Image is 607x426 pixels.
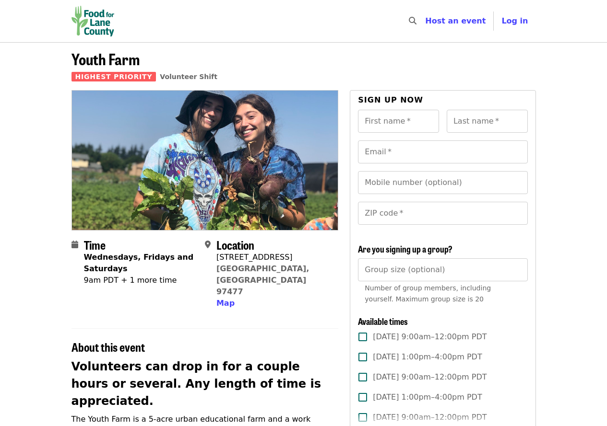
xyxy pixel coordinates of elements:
[205,240,211,249] i: map-marker-alt icon
[358,171,527,194] input: Mobile number (optional)
[71,6,115,36] img: FOOD For Lane County - Home
[358,242,452,255] span: Are you signing up a group?
[373,351,482,363] span: [DATE] 1:00pm–4:00pm PDT
[422,10,430,33] input: Search
[373,331,487,343] span: [DATE] 9:00am–12:00pm PDT
[84,236,106,253] span: Time
[365,284,491,303] span: Number of group members, including yourself. Maximum group size is 20
[216,299,235,308] span: Map
[71,240,78,249] i: calendar icon
[216,298,235,309] button: Map
[71,47,140,70] span: Youth Farm
[71,358,339,410] h2: Volunteers can drop in for a couple hours or several. Any length of time is appreciated.
[358,140,527,163] input: Email
[71,72,156,81] span: Highest Priority
[84,253,194,273] strong: Wednesdays, Fridays and Saturdays
[160,73,217,81] a: Volunteer Shift
[373,371,487,383] span: [DATE] 9:00am–12:00pm PDT
[358,258,527,281] input: [object Object]
[447,110,528,133] input: Last name
[216,264,309,296] a: [GEOGRAPHIC_DATA], [GEOGRAPHIC_DATA] 97477
[72,91,338,230] img: Youth Farm organized by FOOD For Lane County
[494,12,536,31] button: Log in
[84,275,197,286] div: 9am PDT + 1 more time
[358,110,439,133] input: First name
[358,315,408,327] span: Available times
[216,252,331,263] div: [STREET_ADDRESS]
[358,95,423,104] span: Sign up now
[425,16,486,25] a: Host an event
[373,412,487,423] span: [DATE] 9:00am–12:00pm PDT
[216,236,254,253] span: Location
[501,16,528,25] span: Log in
[409,16,417,25] i: search icon
[358,202,527,225] input: ZIP code
[373,391,482,403] span: [DATE] 1:00pm–4:00pm PDT
[71,338,145,355] span: About this event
